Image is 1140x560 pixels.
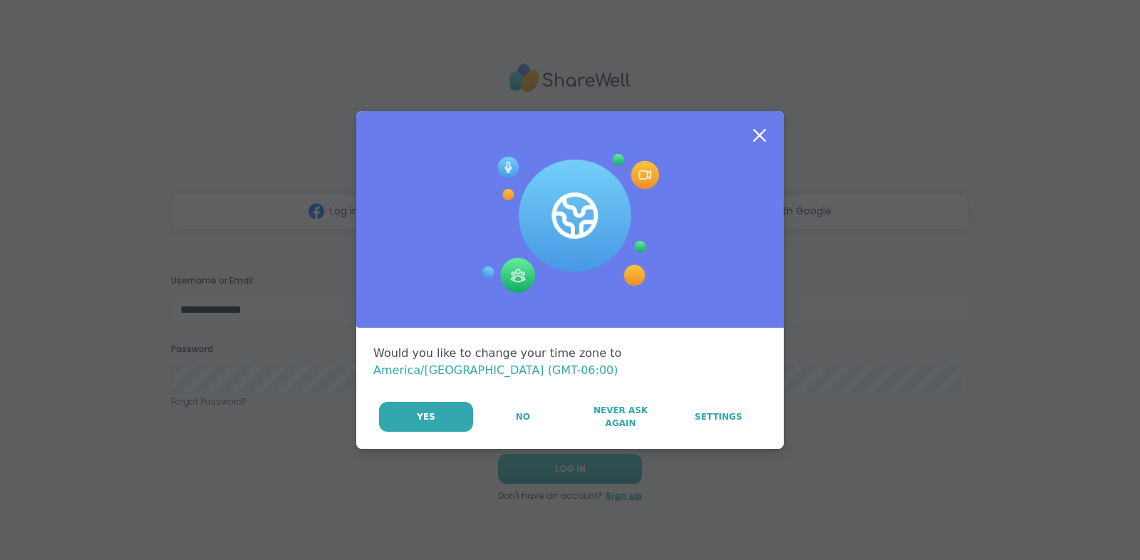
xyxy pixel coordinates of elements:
[516,410,530,423] span: No
[417,410,435,423] span: Yes
[572,402,668,432] button: Never Ask Again
[481,154,659,294] img: Session Experience
[373,345,767,379] div: Would you like to change your time zone to
[579,404,661,430] span: Never Ask Again
[379,402,473,432] button: Yes
[695,410,742,423] span: Settings
[475,402,571,432] button: No
[373,363,618,377] span: America/[GEOGRAPHIC_DATA] (GMT-06:00)
[670,402,767,432] a: Settings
